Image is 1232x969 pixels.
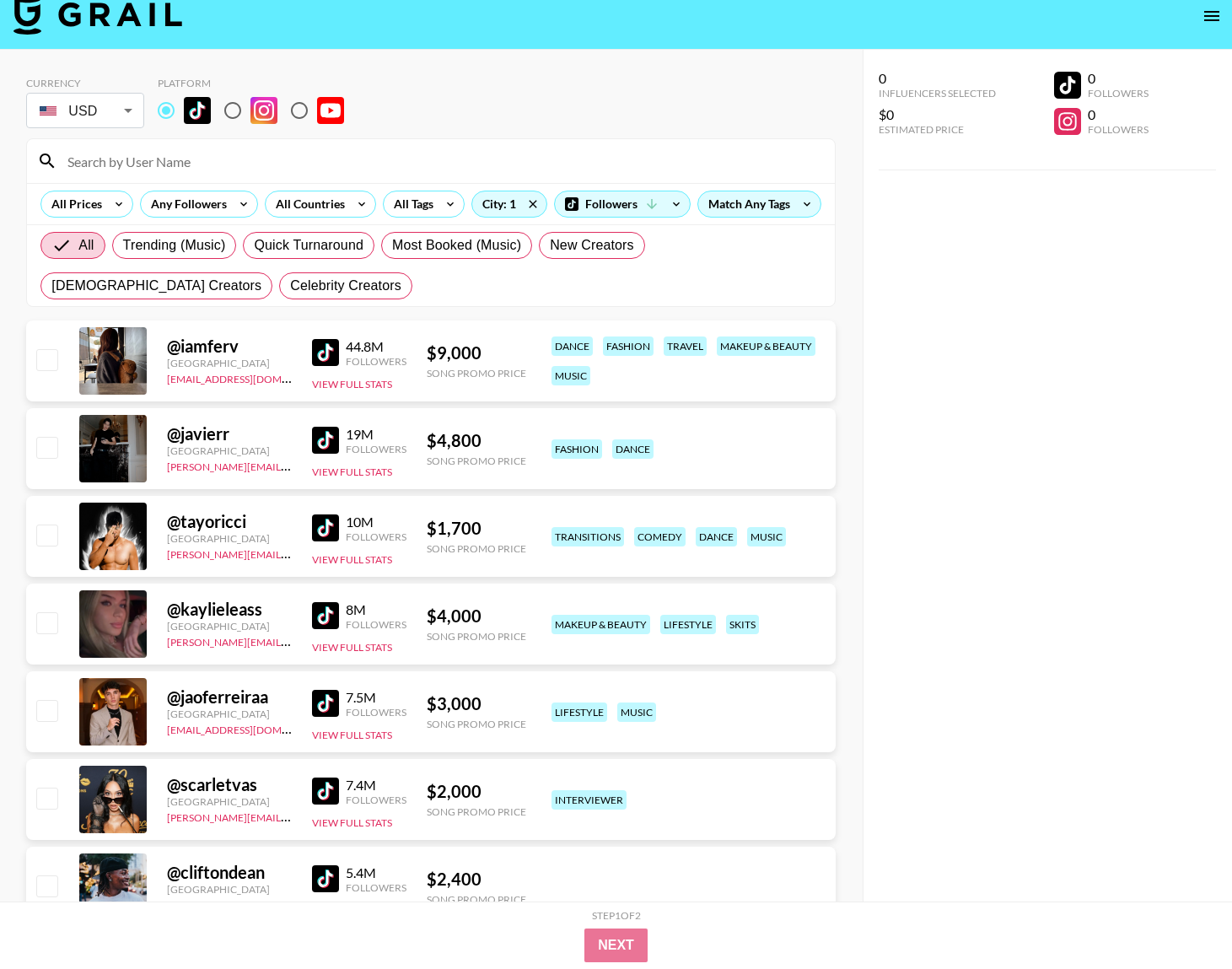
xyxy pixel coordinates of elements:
[167,336,292,357] div: @ iamferv
[312,427,339,454] img: TikTok
[312,514,339,541] img: TikTok
[346,881,406,894] div: Followers
[1088,87,1149,100] div: Followers
[346,426,406,443] div: 19M
[879,70,996,87] div: 0
[167,633,417,649] a: [PERSON_NAME][EMAIL_ADDRESS][DOMAIN_NAME]
[584,929,648,962] button: Next
[167,457,417,473] a: [PERSON_NAME][EMAIL_ADDRESS][DOMAIN_NAME]
[317,97,344,124] img: YouTube
[698,191,820,217] div: Match Any Tags
[660,615,716,634] div: lifestyle
[427,718,526,730] div: Song Promo Price
[747,527,786,546] div: music
[551,527,624,546] div: transitions
[346,706,406,719] div: Followers
[551,790,627,810] div: interviewer
[346,355,406,368] div: Followers
[384,191,437,217] div: All Tags
[427,869,526,890] div: $ 2,400
[612,439,654,459] div: dance
[167,795,292,808] div: [GEOGRAPHIC_DATA]
[167,369,336,385] a: [EMAIL_ADDRESS][DOMAIN_NAME]
[184,97,211,124] img: TikTok
[427,781,526,802] div: $ 2,000
[266,191,348,217] div: All Countries
[167,511,292,532] div: @ tayoricci
[167,774,292,795] div: @ scarletvas
[167,862,292,883] div: @ cliftondean
[312,816,392,829] button: View Full Stats
[346,443,406,455] div: Followers
[167,720,336,736] a: [EMAIL_ADDRESS][DOMAIN_NAME]
[472,191,546,217] div: City: 1
[346,601,406,618] div: 8M
[427,542,526,555] div: Song Promo Price
[312,641,392,654] button: View Full Stats
[555,191,690,217] div: Followers
[1148,885,1212,949] iframe: Drift Widget Chat Controller
[167,357,292,369] div: [GEOGRAPHIC_DATA]
[551,615,650,634] div: makeup & beauty
[167,808,417,824] a: [PERSON_NAME][EMAIL_ADDRESS][DOMAIN_NAME]
[634,527,686,546] div: comedy
[1088,70,1149,87] div: 0
[427,342,526,363] div: $ 9,000
[312,553,392,566] button: View Full Stats
[427,805,526,818] div: Song Promo Price
[30,96,141,126] div: USD
[427,893,526,906] div: Song Promo Price
[592,909,641,922] div: Step 1 of 2
[617,703,656,722] div: music
[57,148,825,175] input: Search by User Name
[427,630,526,643] div: Song Promo Price
[346,514,406,530] div: 10M
[717,336,815,356] div: makeup & beauty
[346,618,406,631] div: Followers
[551,336,593,356] div: dance
[312,466,392,478] button: View Full Stats
[312,778,339,805] img: TikTok
[1088,106,1149,123] div: 0
[290,276,401,296] span: Celebrity Creators
[167,708,292,720] div: [GEOGRAPHIC_DATA]
[427,518,526,539] div: $ 1,700
[551,703,607,722] div: lifestyle
[312,378,392,390] button: View Full Stats
[346,864,406,881] div: 5.4M
[603,336,654,356] div: fashion
[346,777,406,794] div: 7.4M
[167,532,292,545] div: [GEOGRAPHIC_DATA]
[167,599,292,620] div: @ kaylieleass
[392,235,521,256] span: Most Booked (Music)
[664,336,707,356] div: travel
[312,339,339,366] img: TikTok
[141,191,230,217] div: Any Followers
[78,235,94,256] span: All
[551,366,590,385] div: music
[346,530,406,543] div: Followers
[167,444,292,457] div: [GEOGRAPHIC_DATA]
[427,693,526,714] div: $ 3,000
[250,97,277,124] img: Instagram
[312,690,339,717] img: TikTok
[427,455,526,467] div: Song Promo Price
[551,439,602,459] div: fashion
[879,106,996,123] div: $0
[879,87,996,100] div: Influencers Selected
[427,367,526,380] div: Song Promo Price
[167,423,292,444] div: @ javierr
[167,686,292,708] div: @ jaoferreiraa
[167,883,292,896] div: [GEOGRAPHIC_DATA]
[346,338,406,355] div: 44.8M
[1088,123,1149,136] div: Followers
[550,235,634,256] span: New Creators
[427,606,526,627] div: $ 4,000
[879,123,996,136] div: Estimated Price
[312,602,339,629] img: TikTok
[696,527,737,546] div: dance
[346,689,406,706] div: 7.5M
[312,865,339,892] img: TikTok
[312,729,392,741] button: View Full Stats
[158,77,358,89] div: Platform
